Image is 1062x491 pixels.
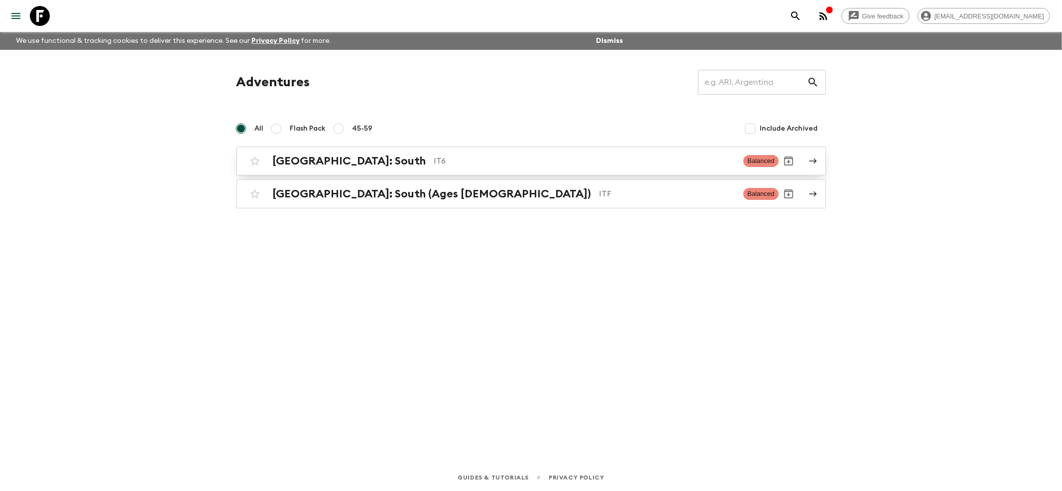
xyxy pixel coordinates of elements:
[599,188,736,200] p: ITF
[236,179,826,208] a: [GEOGRAPHIC_DATA]: South (Ages [DEMOGRAPHIC_DATA])ITFBalancedArchive
[273,187,591,200] h2: [GEOGRAPHIC_DATA]: South (Ages [DEMOGRAPHIC_DATA])
[857,12,909,20] span: Give feedback
[918,8,1050,24] div: [EMAIL_ADDRESS][DOMAIN_NAME]
[458,472,529,483] a: Guides & Tutorials
[255,124,264,134] span: All
[593,34,625,48] button: Dismiss
[743,155,778,167] span: Balanced
[760,124,818,134] span: Include Archived
[779,184,799,204] button: Archive
[434,155,736,167] p: IT6
[273,155,426,167] h2: [GEOGRAPHIC_DATA]: South
[779,151,799,171] button: Archive
[353,124,373,134] span: 45-59
[929,12,1050,20] span: [EMAIL_ADDRESS][DOMAIN_NAME]
[786,6,806,26] button: search adventures
[236,147,826,175] a: [GEOGRAPHIC_DATA]: SouthIT6BalancedArchive
[698,68,807,96] input: e.g. AR1, Argentina
[290,124,326,134] span: Flash Pack
[549,472,604,483] a: Privacy Policy
[841,8,910,24] a: Give feedback
[6,6,26,26] button: menu
[12,32,335,50] p: We use functional & tracking cookies to deliver this experience. See our for more.
[743,188,778,200] span: Balanced
[251,37,300,44] a: Privacy Policy
[236,72,310,92] h1: Adventures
